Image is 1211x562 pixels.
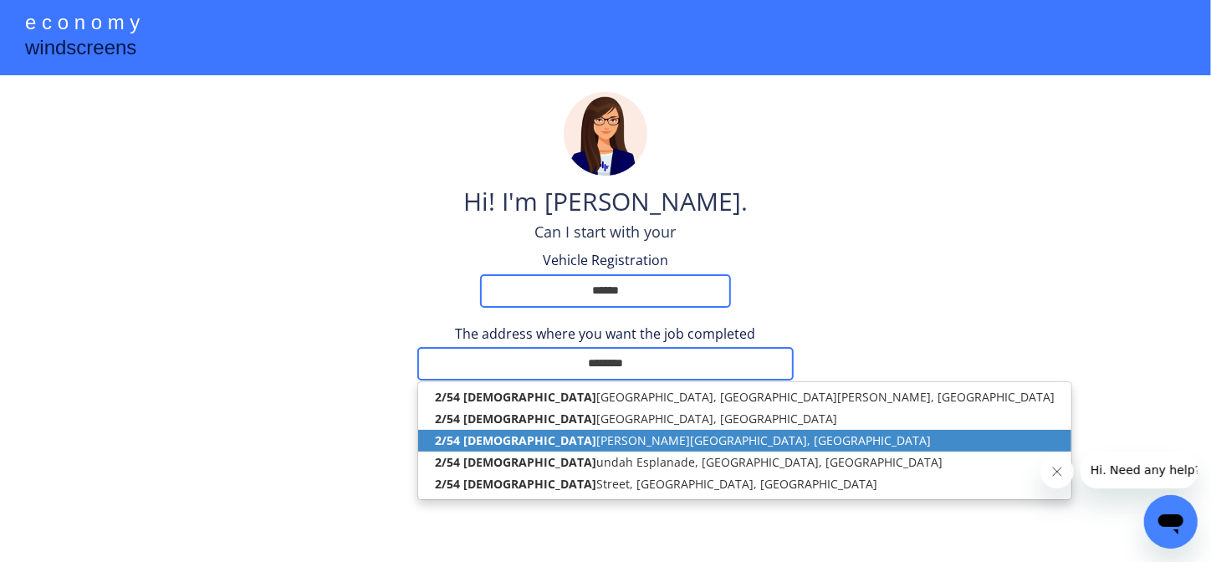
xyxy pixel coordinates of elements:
[564,92,647,176] img: madeline.png
[435,454,596,470] strong: 2/54 [DEMOGRAPHIC_DATA]
[417,324,794,343] div: The address where you want the job completed
[435,389,596,405] strong: 2/54 [DEMOGRAPHIC_DATA]
[418,430,1071,452] p: [PERSON_NAME][GEOGRAPHIC_DATA], [GEOGRAPHIC_DATA]
[25,8,140,40] div: e c o n o m y
[25,33,136,66] div: windscreens
[1081,452,1198,488] iframe: Message from company
[1144,495,1198,549] iframe: Button to launch messaging window
[1040,455,1074,488] iframe: Close message
[418,386,1071,408] p: [GEOGRAPHIC_DATA], [GEOGRAPHIC_DATA][PERSON_NAME], [GEOGRAPHIC_DATA]
[10,12,120,25] span: Hi. Need any help?
[535,222,677,243] div: Can I start with your
[418,473,1071,495] p: Street, [GEOGRAPHIC_DATA], [GEOGRAPHIC_DATA]
[435,476,596,492] strong: 2/54 [DEMOGRAPHIC_DATA]
[418,408,1071,430] p: [GEOGRAPHIC_DATA], [GEOGRAPHIC_DATA]
[522,251,689,269] div: Vehicle Registration
[463,184,748,222] div: Hi! I'm [PERSON_NAME].
[435,411,596,427] strong: 2/54 [DEMOGRAPHIC_DATA]
[435,432,596,448] strong: 2/54 [DEMOGRAPHIC_DATA]
[418,452,1071,473] p: undah Esplanade, [GEOGRAPHIC_DATA], [GEOGRAPHIC_DATA]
